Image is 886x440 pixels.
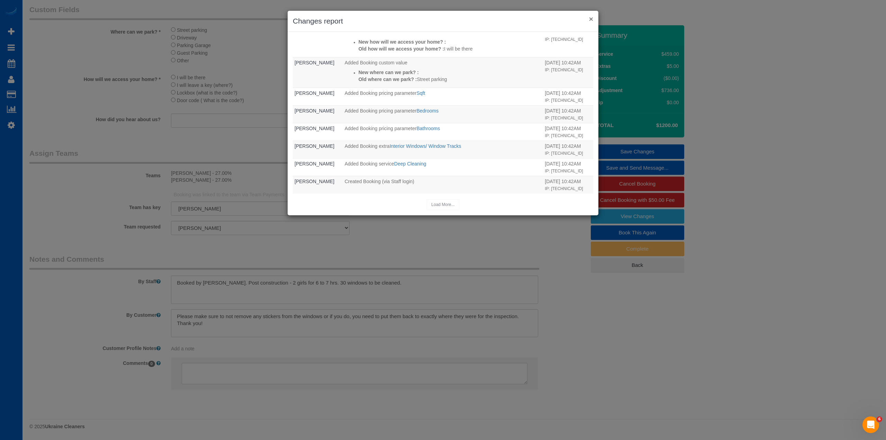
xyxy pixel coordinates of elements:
span: Added Booking service [345,161,394,167]
td: When [543,57,593,88]
td: What [343,88,543,105]
td: Who [293,27,343,57]
a: [PERSON_NAME] [295,90,334,96]
span: Added Booking pricing parameter [345,126,417,131]
td: Who [293,158,343,176]
td: When [543,105,593,123]
span: Added Booking extra [345,143,390,149]
small: IP: [TECHNICAL_ID] [545,186,583,191]
small: IP: [TECHNICAL_ID] [545,37,583,42]
td: When [543,158,593,176]
td: When [543,123,593,141]
strong: New how will we access your home? : [359,39,446,45]
sui-modal: Changes report [288,11,598,215]
span: Added Booking custom value [345,60,407,65]
iframe: Intercom live chat [862,416,879,433]
td: What [343,141,543,158]
a: Bathrooms [416,126,440,131]
td: What [343,57,543,88]
a: [PERSON_NAME] [295,108,334,114]
a: [PERSON_NAME] [295,161,334,167]
a: [PERSON_NAME] [295,179,334,184]
small: IP: [TECHNICAL_ID] [545,133,583,138]
h3: Changes report [293,16,593,26]
a: Bedrooms [416,108,439,114]
td: What [343,27,543,57]
button: × [589,15,593,23]
a: [PERSON_NAME] [295,126,334,131]
a: [PERSON_NAME] [295,60,334,65]
p: I will be there [359,45,542,52]
a: Sqft [416,90,425,96]
strong: Old where can we park? : [359,77,417,82]
td: What [343,158,543,176]
strong: Old how will we access your home? : [359,46,444,52]
span: 6 [877,416,882,422]
td: What [343,176,543,194]
small: IP: [TECHNICAL_ID] [545,98,583,103]
strong: New where can we park? : [359,70,419,75]
td: What [343,123,543,141]
span: Added Booking pricing parameter [345,108,417,114]
td: What [343,105,543,123]
small: IP: [TECHNICAL_ID] [545,116,583,120]
td: When [543,176,593,194]
td: Who [293,88,343,105]
td: When [543,141,593,158]
small: IP: [TECHNICAL_ID] [545,68,583,72]
a: [PERSON_NAME] [295,143,334,149]
td: When [543,27,593,57]
td: Who [293,105,343,123]
a: Deep Cleaning [394,161,426,167]
td: When [543,88,593,105]
td: Who [293,123,343,141]
td: Who [293,57,343,88]
td: Who [293,176,343,194]
span: Created Booking (via Staff login) [345,179,414,184]
span: Added Booking pricing parameter [345,90,417,96]
p: Street parking [359,76,542,83]
td: Who [293,141,343,158]
small: IP: [TECHNICAL_ID] [545,151,583,156]
small: IP: [TECHNICAL_ID] [545,169,583,173]
a: Interior Windows/ Window Tracks [390,143,461,149]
